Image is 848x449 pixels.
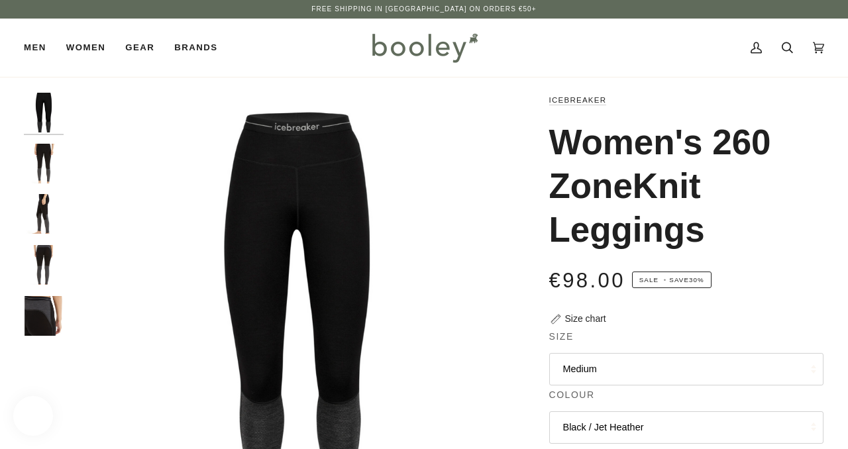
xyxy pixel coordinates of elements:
[24,245,64,285] img: Icebreaker Women's 260 ZoneKnit Leggings Black / Jet Heather - Booley Galway
[549,330,574,344] span: Size
[24,19,56,77] a: Men
[549,269,625,292] span: €98.00
[366,28,482,67] img: Booley
[549,411,823,444] button: Black / Jet Heather
[24,296,64,336] img: Icebreaker Women's 260 ZoneKnit Leggings Black / Jet Heather - Booley Galway
[549,96,607,104] a: Icebreaker
[639,276,659,283] span: Sale
[689,276,704,283] span: 30%
[24,93,64,132] img: Icebreaker Women's 260 ZoneKnit Leggings Black / Jet Heather - Booley Galway
[632,272,712,289] span: Save
[661,276,670,283] em: •
[174,41,217,54] span: Brands
[24,144,64,183] img: Icebreaker Women's 260 ZoneKnit Leggings Black / Jet Heather - Booley Galway
[549,388,595,402] span: Colour
[66,41,105,54] span: Women
[13,396,53,436] iframe: Button to open loyalty program pop-up
[565,312,606,326] div: Size chart
[125,41,154,54] span: Gear
[549,353,823,385] button: Medium
[115,19,164,77] a: Gear
[549,121,814,252] h1: Women's 260 ZoneKnit Leggings
[311,4,536,15] p: Free Shipping in [GEOGRAPHIC_DATA] on Orders €50+
[24,41,46,54] span: Men
[164,19,227,77] a: Brands
[24,194,64,234] img: Icebreaker Women's 260 ZoneKnit Leggings Black / Jet Heather - Booley Galway
[56,19,115,77] a: Women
